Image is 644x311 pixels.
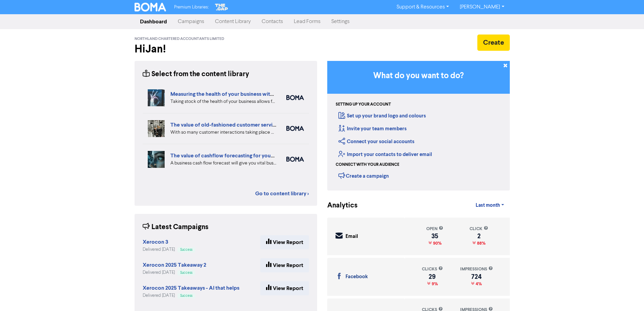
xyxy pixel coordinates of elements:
[470,199,509,212] a: Last month
[470,234,488,239] div: 2
[260,281,309,295] a: View Report
[143,240,168,245] a: Xerocon 3
[180,271,192,274] span: Success
[210,15,256,28] a: Content Library
[143,262,206,268] strong: Xerocon 2025 Takeaway 2
[476,241,485,246] span: 88%
[336,162,399,168] div: Connect with your audience
[338,138,414,145] a: Connect your social accounts
[345,273,368,281] div: Facebook
[326,15,355,28] a: Settings
[143,263,206,268] a: Xerocon 2025 Takeaway 2
[422,266,443,272] div: clicks
[286,157,304,162] img: boma_accounting
[336,102,391,108] div: Setting up your account
[338,151,432,158] a: Import your contacts to deliver email
[143,285,239,291] strong: Xerocon 2025 Takeaways - AI that helps
[135,15,172,28] a: Dashboard
[610,279,644,311] iframe: Chat Widget
[135,37,224,41] span: Northland Chartered Accountants Limited
[214,3,229,12] img: The Gap
[170,121,329,128] a: The value of old-fashioned customer service: getting data insights
[170,160,276,167] div: A business cash flow forecast will give you vital business intelligence to help you scenario-plan...
[170,91,310,97] a: Measuring the health of your business with ratio measures
[260,258,309,272] a: View Report
[476,202,500,208] span: Last month
[256,15,288,28] a: Contacts
[426,234,443,239] div: 35
[460,274,493,280] div: 724
[260,235,309,249] a: View Report
[337,71,500,81] h3: What do you want to do?
[135,43,317,55] h2: Hi Jan !
[255,190,309,198] a: Go to content library >
[143,222,209,232] div: Latest Campaigns
[426,226,443,232] div: open
[143,246,195,253] div: Delivered [DATE]
[180,294,192,297] span: Success
[174,5,209,9] span: Premium Libraries:
[460,266,493,272] div: impressions
[430,281,438,287] span: 9%
[474,281,482,287] span: 4%
[432,241,442,246] span: 90%
[172,15,210,28] a: Campaigns
[422,274,443,280] div: 29
[345,233,358,241] div: Email
[327,61,510,191] div: Getting Started in BOMA
[143,269,206,276] div: Delivered [DATE]
[288,15,326,28] a: Lead Forms
[338,171,389,181] div: Create a campaign
[143,292,239,299] div: Delivered [DATE]
[391,2,454,13] a: Support & Resources
[170,129,276,136] div: With so many customer interactions taking place online, your online customer service has to be fi...
[135,3,166,12] img: BOMA Logo
[143,286,239,291] a: Xerocon 2025 Takeaways - AI that helps
[454,2,509,13] a: [PERSON_NAME]
[338,113,426,119] a: Set up your brand logo and colours
[477,35,510,51] button: Create
[286,126,304,131] img: boma
[143,69,249,80] div: Select from the content library
[286,95,304,100] img: boma_accounting
[180,248,192,251] span: Success
[143,239,168,245] strong: Xerocon 3
[170,98,276,105] div: Taking stock of the health of your business allows for more effective planning, early warning abo...
[327,200,349,211] div: Analytics
[170,152,295,159] a: The value of cashflow forecasting for your business
[470,226,488,232] div: click
[338,126,407,132] a: Invite your team members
